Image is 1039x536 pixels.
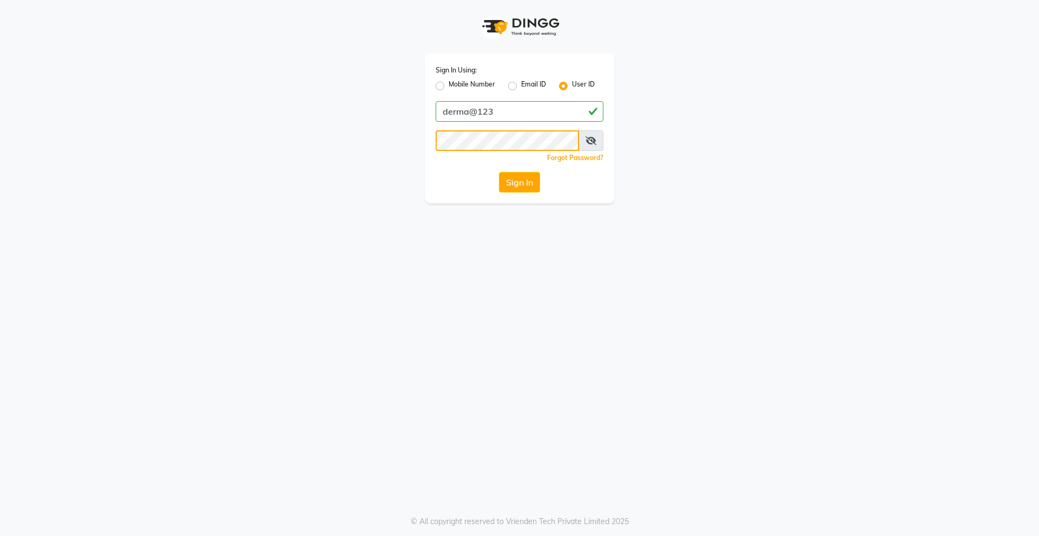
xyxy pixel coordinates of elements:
label: Email ID [521,80,546,92]
label: User ID [572,80,595,92]
img: logo1.svg [476,11,563,43]
button: Sign In [499,172,540,193]
input: Username [436,130,579,151]
label: Mobile Number [449,80,495,92]
a: Forgot Password? [547,154,603,162]
input: Username [436,101,603,122]
label: Sign In Using: [436,65,477,75]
